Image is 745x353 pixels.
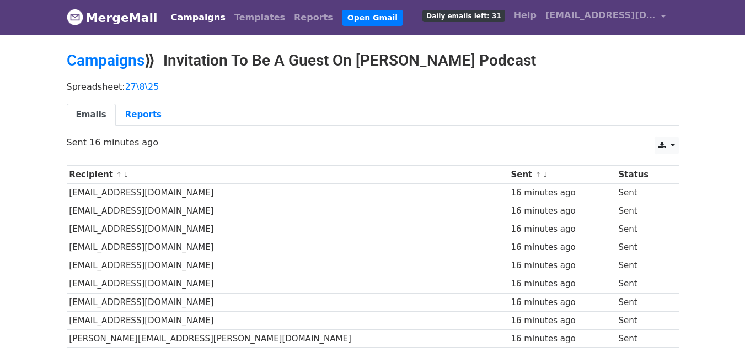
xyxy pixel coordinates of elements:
[616,293,671,311] td: Sent
[542,171,548,179] a: ↓
[510,4,541,26] a: Help
[67,202,508,220] td: [EMAIL_ADDRESS][DOMAIN_NAME]
[67,220,508,238] td: [EMAIL_ADDRESS][DOMAIN_NAME]
[511,296,613,309] div: 16 minutes ago
[67,51,679,70] h2: ⟫ Invitation To Be A Guest On [PERSON_NAME] Podcast
[616,166,671,184] th: Status
[616,220,671,238] td: Sent
[230,7,290,29] a: Templates
[545,9,656,22] span: [EMAIL_ADDRESS][DOMAIN_NAME]
[616,184,671,202] td: Sent
[541,4,670,30] a: [EMAIL_ADDRESS][DOMAIN_NAME]
[616,275,671,293] td: Sent
[167,7,230,29] a: Campaigns
[67,275,508,293] td: [EMAIL_ADDRESS][DOMAIN_NAME]
[690,300,745,353] iframe: Chat Widget
[616,238,671,257] td: Sent
[422,10,505,22] span: Daily emails left: 31
[511,223,613,236] div: 16 minutes ago
[67,238,508,257] td: [EMAIL_ADDRESS][DOMAIN_NAME]
[342,10,403,26] a: Open Gmail
[508,166,616,184] th: Sent
[418,4,509,26] a: Daily emails left: 31
[125,82,159,92] a: 27\8\25
[67,311,508,329] td: [EMAIL_ADDRESS][DOMAIN_NAME]
[67,81,679,93] p: Spreadsheet:
[67,104,116,126] a: Emails
[511,241,613,254] div: 16 minutes ago
[67,293,508,311] td: [EMAIL_ADDRESS][DOMAIN_NAME]
[67,137,679,148] p: Sent 16 minutes ago
[67,329,508,347] td: [PERSON_NAME][EMAIL_ADDRESS][PERSON_NAME][DOMAIN_NAME]
[116,171,122,179] a: ↑
[511,187,613,199] div: 16 minutes ago
[67,6,158,29] a: MergeMail
[511,333,613,345] div: 16 minutes ago
[616,311,671,329] td: Sent
[123,171,129,179] a: ↓
[535,171,541,179] a: ↑
[67,257,508,275] td: [EMAIL_ADDRESS][DOMAIN_NAME]
[67,184,508,202] td: [EMAIL_ADDRESS][DOMAIN_NAME]
[511,314,613,327] div: 16 minutes ago
[616,257,671,275] td: Sent
[116,104,171,126] a: Reports
[67,51,144,69] a: Campaigns
[616,202,671,220] td: Sent
[616,329,671,347] td: Sent
[511,205,613,218] div: 16 minutes ago
[290,7,337,29] a: Reports
[511,259,613,272] div: 16 minutes ago
[67,166,508,184] th: Recipient
[511,278,613,290] div: 16 minutes ago
[67,9,83,25] img: MergeMail logo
